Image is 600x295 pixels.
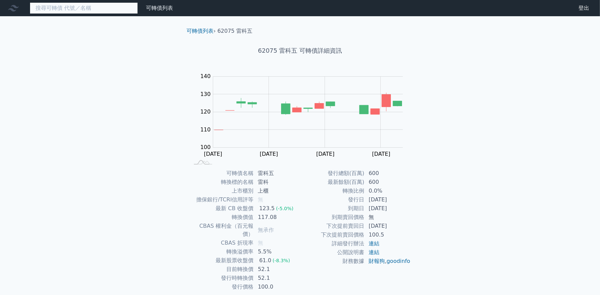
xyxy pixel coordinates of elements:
[254,247,300,256] td: 5.5%
[258,256,273,265] div: 61.0
[300,248,365,257] td: 公開說明書
[369,240,379,247] a: 連結
[369,249,379,255] a: 連結
[365,257,411,266] td: ,
[258,227,274,233] span: 無承作
[189,213,254,222] td: 轉換價值
[197,73,413,157] g: Chart
[365,213,411,222] td: 無
[189,204,254,213] td: 最新 CB 收盤價
[30,2,138,14] input: 搜尋可轉債 代號／名稱
[189,222,254,239] td: CBAS 權利金（百元報價）
[365,204,411,213] td: [DATE]
[189,187,254,195] td: 上市櫃別
[300,230,365,239] td: 下次提前賣回價格
[186,27,216,35] li: ›
[254,187,300,195] td: 上櫃
[260,151,278,157] tspan: [DATE]
[300,257,365,266] td: 財務數據
[200,91,211,97] tspan: 130
[189,282,254,291] td: 發行價格
[365,187,411,195] td: 0.0%
[200,144,211,150] tspan: 100
[200,73,211,79] tspan: 140
[365,169,411,178] td: 600
[386,258,410,264] a: goodinfo
[189,247,254,256] td: 轉換溢價率
[372,151,391,157] tspan: [DATE]
[189,274,254,282] td: 發行時轉換價
[189,169,254,178] td: 可轉債名稱
[365,178,411,187] td: 600
[365,230,411,239] td: 100.5
[189,239,254,247] td: CBAS 折現率
[189,195,254,204] td: 擔保銀行/TCRI信用評等
[300,187,365,195] td: 轉換比例
[316,151,334,157] tspan: [DATE]
[258,204,276,213] div: 123.5
[254,178,300,187] td: 雷科
[181,46,419,55] h1: 62075 雷科五 可轉債詳細資訊
[300,204,365,213] td: 到期日
[365,195,411,204] td: [DATE]
[214,93,402,130] g: Series
[276,206,294,211] span: (-5.0%)
[300,213,365,222] td: 到期賣回價格
[365,222,411,230] td: [DATE]
[300,195,365,204] td: 發行日
[146,5,173,11] a: 可轉債列表
[189,256,254,265] td: 最新股票收盤價
[369,258,385,264] a: 財報狗
[254,282,300,291] td: 100.0
[573,3,595,14] a: 登出
[200,126,211,133] tspan: 110
[300,239,365,248] td: 詳細發行辦法
[300,222,365,230] td: 下次提前賣回日
[204,151,222,157] tspan: [DATE]
[273,258,290,263] span: (-8.3%)
[254,265,300,274] td: 52.1
[200,108,211,115] tspan: 120
[254,169,300,178] td: 雷科五
[189,178,254,187] td: 轉換標的名稱
[254,213,300,222] td: 117.08
[258,196,263,203] span: 無
[254,274,300,282] td: 52.1
[258,240,263,246] span: 無
[189,265,254,274] td: 目前轉換價
[186,28,214,34] a: 可轉債列表
[218,27,253,35] li: 62075 雷科五
[300,169,365,178] td: 發行總額(百萬)
[300,178,365,187] td: 最新餘額(百萬)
